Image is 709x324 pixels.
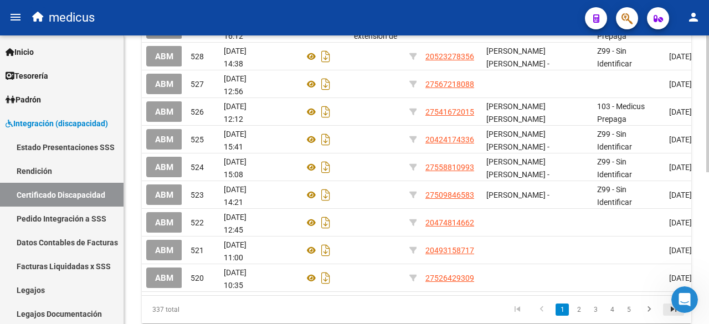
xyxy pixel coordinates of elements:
span: 525 [191,135,204,144]
i: Descargar documento [318,103,333,121]
span: 27541672015 [425,107,474,116]
span: ABM [155,218,173,228]
span: 520 [191,274,204,282]
button: ABM [146,157,182,177]
span: 527 [191,80,204,89]
span: Tesorería [6,70,48,82]
a: go to last page [663,304,684,316]
span: Integración (discapacidad) [6,117,108,130]
div: 337 total [142,296,250,323]
button: ABM [146,268,182,288]
a: 4 [605,304,619,316]
span: [PERSON_NAME] [PERSON_NAME] - [486,47,549,68]
li: page 3 [587,300,604,319]
li: page 2 [571,300,587,319]
span: [DATE] 14:21 [224,185,246,207]
iframe: Intercom live chat [671,286,698,313]
i: Descargar documento [318,214,333,232]
a: 1 [556,304,569,316]
span: 20523278356 [425,52,474,61]
span: 20493158717 [425,246,474,255]
span: [DATE] 12:45 [224,213,246,234]
span: [DATE] [669,107,692,116]
button: ABM [146,129,182,150]
span: medicus [49,6,95,30]
span: [DATE] [669,218,692,227]
span: [PERSON_NAME] [PERSON_NAME] - [486,157,549,179]
span: [DATE] 14:38 [224,47,246,68]
i: Descargar documento [318,269,333,287]
span: 20474814662 [425,218,474,227]
span: Z99 - Sin Identificar [597,185,632,207]
li: page 4 [604,300,620,319]
span: [DATE] [669,191,692,199]
span: 27526429309 [425,274,474,282]
span: 27567218088 [425,80,474,89]
a: 3 [589,304,602,316]
i: Descargar documento [318,241,333,259]
span: [DATE] [669,274,692,282]
span: 27509846583 [425,191,474,199]
span: [DATE] [669,52,692,61]
i: Descargar documento [318,186,333,204]
span: Z99 - Sin Identificar [597,157,632,179]
span: 27558810993 [425,163,474,172]
a: go to next page [639,304,660,316]
a: go to previous page [531,304,552,316]
a: 5 [622,304,635,316]
span: [DATE] [669,246,692,255]
button: ABM [146,184,182,205]
span: [DATE] 15:08 [224,157,246,179]
a: 2 [572,304,585,316]
span: [DATE] [669,163,692,172]
button: ABM [146,212,182,233]
span: 20424174336 [425,135,474,144]
button: ABM [146,74,182,94]
li: page 5 [620,300,637,319]
span: [PERSON_NAME] - [486,191,549,199]
span: Padrón [6,94,41,106]
span: [PERSON_NAME] [PERSON_NAME] - [486,130,549,151]
i: Descargar documento [318,48,333,65]
button: ABM [146,101,182,122]
span: [DATE] 11:00 [224,240,246,262]
span: 521 [191,246,204,255]
span: [DATE] 10:35 [224,268,246,290]
span: ABM [155,79,173,89]
i: Descargar documento [318,75,333,93]
button: ABM [146,46,182,66]
a: go to first page [507,304,528,316]
mat-icon: menu [9,11,22,24]
span: 526 [191,107,204,116]
span: Inicio [6,46,34,58]
span: [DATE] 12:56 [224,74,246,96]
span: 528 [191,52,204,61]
span: ABM [155,245,173,255]
li: page 1 [554,300,571,319]
button: ABM [146,240,182,260]
span: ABM [155,273,173,283]
span: [DATE] [669,135,692,144]
span: [DATE] 12:12 [224,102,246,124]
span: se carga extension de CUD [354,19,397,53]
span: ABM [155,107,173,117]
span: 522 [191,218,204,227]
span: ABM [155,135,173,145]
span: Z99 - Sin Identificar [597,47,632,68]
span: ABM [155,162,173,172]
span: 524 [191,163,204,172]
span: ABM [155,190,173,200]
span: ABM [155,52,173,61]
span: [PERSON_NAME] [PERSON_NAME] [486,102,546,124]
span: 103 - Medicus Prepaga [597,102,645,124]
span: [DATE] 15:41 [224,130,246,151]
i: Descargar documento [318,158,333,176]
mat-icon: person [687,11,700,24]
span: Z99 - Sin Identificar [597,130,632,151]
span: [DATE] [669,80,692,89]
i: Descargar documento [318,131,333,148]
span: 523 [191,191,204,199]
